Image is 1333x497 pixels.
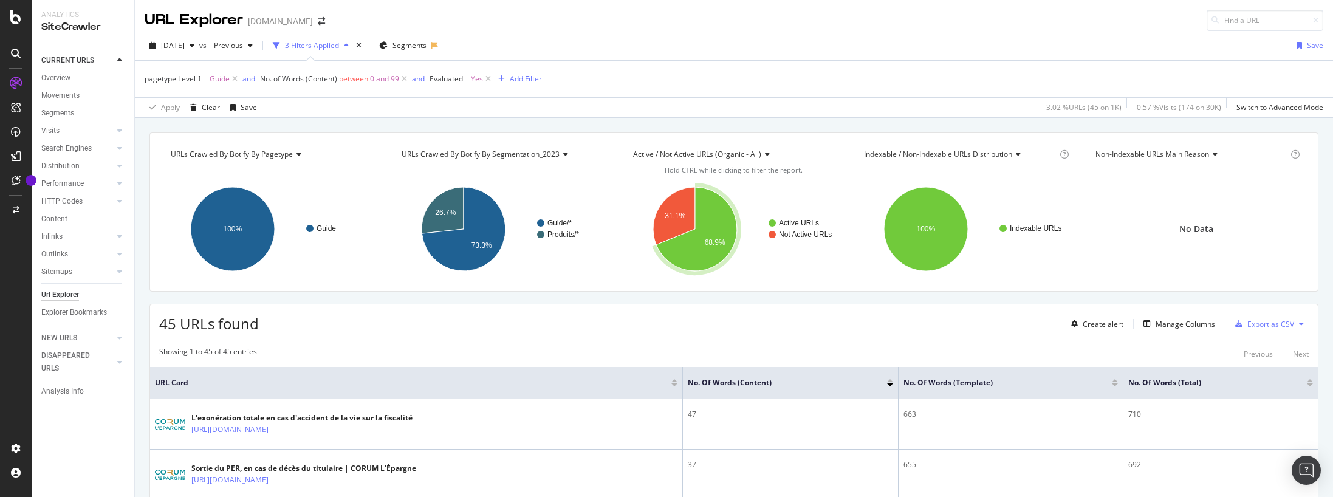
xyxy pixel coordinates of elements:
[903,377,1094,388] span: No. of Words (Template)
[41,54,94,67] div: CURRENT URLS
[41,332,114,344] a: NEW URLS
[155,419,185,430] img: main image
[41,125,60,137] div: Visits
[248,15,313,27] div: [DOMAIN_NAME]
[354,39,364,52] div: times
[41,142,114,155] a: Search Engines
[159,176,383,282] svg: A chart.
[155,470,185,480] img: main image
[41,306,107,319] div: Explorer Bookmarks
[171,149,293,159] span: URLs Crawled By Botify By pagetype
[688,377,868,388] span: No. of Words (Content)
[202,102,220,112] div: Clear
[41,160,114,173] a: Distribution
[41,332,77,344] div: NEW URLS
[779,219,819,227] text: Active URLs
[852,176,1077,282] div: A chart.
[688,409,893,420] div: 47
[412,74,425,84] div: and
[704,238,725,247] text: 68.9%
[665,165,803,174] span: Hold CTRL while clicking to filter the report.
[145,74,202,84] span: pagetype Level 1
[41,230,63,243] div: Inlinks
[631,145,835,164] h4: Active / Not Active URLs
[41,72,70,84] div: Overview
[26,175,36,186] div: Tooltip anchor
[41,248,114,261] a: Outlinks
[41,89,80,102] div: Movements
[285,40,339,50] div: 3 Filters Applied
[204,74,208,84] span: =
[1292,36,1323,55] button: Save
[41,289,126,301] a: Url Explorer
[242,73,255,84] button: and
[665,211,685,220] text: 31.1%
[903,409,1119,420] div: 663
[1046,102,1122,112] div: 3.02 % URLs ( 45 on 1K )
[155,377,668,388] span: URL Card
[159,314,259,334] span: 45 URLs found
[917,225,936,233] text: 100%
[209,40,243,50] span: Previous
[399,145,604,164] h4: URLs Crawled By Botify By segmentation_2023
[1236,102,1323,112] div: Switch to Advanced Mode
[41,349,103,375] div: DISAPPEARED URLS
[390,176,614,282] svg: A chart.
[779,230,832,239] text: Not Active URLs
[1156,319,1215,329] div: Manage Columns
[199,40,209,50] span: vs
[41,177,84,190] div: Performance
[1293,346,1309,361] button: Next
[1066,314,1123,334] button: Create alert
[1293,349,1309,359] div: Next
[41,385,84,398] div: Analysis Info
[1093,145,1288,164] h4: Non-Indexable URLs Main Reason
[370,70,399,87] span: 0 and 99
[41,195,114,208] a: HTTP Codes
[41,142,92,155] div: Search Engines
[622,176,846,282] svg: A chart.
[339,74,368,84] span: between
[1128,459,1313,470] div: 692
[547,219,572,227] text: Guide/*
[392,40,427,50] span: Segments
[191,474,269,486] a: [URL][DOMAIN_NAME]
[41,107,74,120] div: Segments
[41,213,67,225] div: Content
[241,102,257,112] div: Save
[1139,317,1215,331] button: Manage Columns
[41,266,114,278] a: Sitemaps
[41,306,126,319] a: Explorer Bookmarks
[41,54,114,67] a: CURRENT URLS
[41,195,83,208] div: HTTP Codes
[41,248,68,261] div: Outlinks
[436,208,456,217] text: 26.7%
[41,160,80,173] div: Distribution
[1010,224,1061,233] text: Indexable URLs
[1307,40,1323,50] div: Save
[191,423,269,436] a: [URL][DOMAIN_NAME]
[1232,98,1323,117] button: Switch to Advanced Mode
[145,36,199,55] button: [DATE]
[471,70,483,87] span: Yes
[191,463,416,474] div: Sortie du PER, en cas de décès du titulaire | CORUM L'Épargne
[41,349,114,375] a: DISAPPEARED URLS
[633,149,761,159] span: Active / Not Active URLs (organic - all)
[41,107,126,120] a: Segments
[41,213,126,225] a: Content
[465,74,469,84] span: =
[209,36,258,55] button: Previous
[242,74,255,84] div: and
[903,459,1119,470] div: 655
[1095,149,1209,159] span: Non-Indexable URLs Main Reason
[224,225,242,233] text: 100%
[41,289,79,301] div: Url Explorer
[185,98,220,117] button: Clear
[1230,314,1294,334] button: Export as CSV
[1207,10,1323,31] input: Find a URL
[318,17,325,26] div: arrow-right-arrow-left
[862,145,1057,164] h4: Indexable / Non-Indexable URLs Distribution
[1128,377,1289,388] span: No. of Words (Total)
